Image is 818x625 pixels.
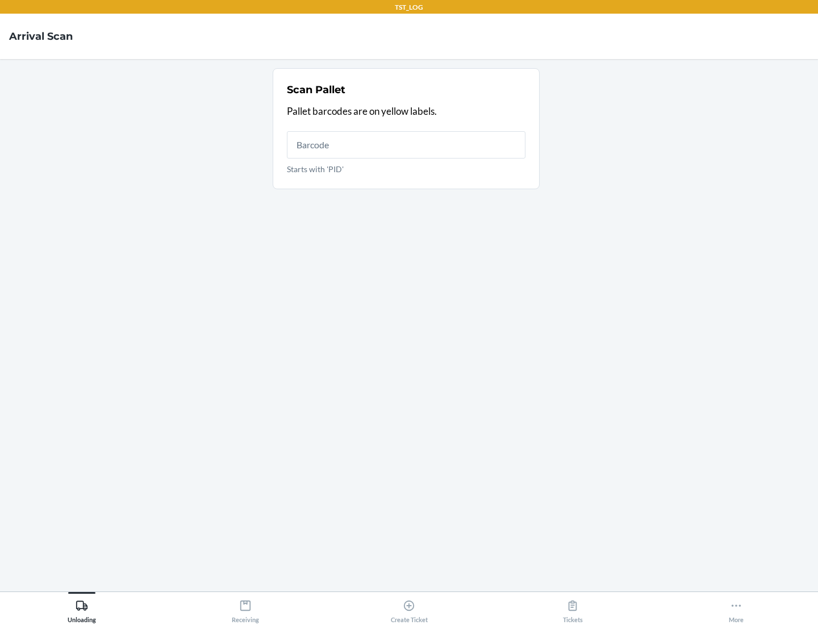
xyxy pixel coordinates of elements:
[232,595,259,623] div: Receiving
[654,592,818,623] button: More
[391,595,428,623] div: Create Ticket
[287,131,525,159] input: Starts with 'PID'
[287,104,525,119] p: Pallet barcodes are on yellow labels.
[491,592,654,623] button: Tickets
[9,29,73,44] h4: Arrival Scan
[729,595,744,623] div: More
[327,592,491,623] button: Create Ticket
[164,592,327,623] button: Receiving
[287,163,525,175] p: Starts with 'PID'
[68,595,96,623] div: Unloading
[563,595,583,623] div: Tickets
[395,2,423,13] p: TST_LOG
[287,82,345,97] h2: Scan Pallet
